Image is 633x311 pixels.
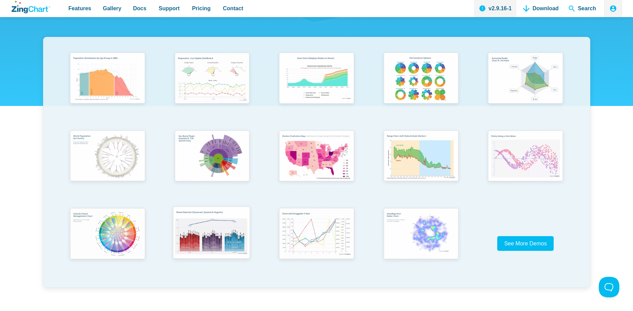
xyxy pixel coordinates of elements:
a: Animated Radar Chart ft. Pet Data [473,49,578,127]
img: Sun Burst Plugin Example ft. File System Data [170,127,254,187]
a: Colorful Chord Management Chart [55,205,160,282]
a: Election Predictions Map [264,127,369,205]
a: Chart with Draggable Y-Axis [264,205,369,282]
img: Range Chart with Rultes & Scale Markers [379,127,463,187]
span: Contact [223,4,243,13]
span: Support [159,4,180,13]
a: Mixed Data Set (Clustered, Stacked, and Regular) [160,205,264,282]
a: Points Along a Sine Wave [473,127,578,205]
a: ZingChart Logo. Click to return to the homepage [12,1,50,13]
a: See More Demos [497,236,554,251]
a: Sun Burst Plugin Example ft. File System Data [160,127,264,205]
a: Area Chart (Displays Nodes on Hover) [264,49,369,127]
iframe: Toggle Customer Support [599,277,619,297]
span: Gallery [103,4,121,13]
a: Heatmap Over Radar Chart [369,205,473,282]
img: Election Predictions Map [275,127,358,187]
a: Range Chart with Rultes & Scale Markers [369,127,473,205]
img: Area Chart (Displays Nodes on Hover) [275,49,358,109]
img: Population Distribution by Age Group in 2052 [66,49,149,109]
img: Points Along a Sine Wave [484,127,567,187]
img: Mixed Data Set (Clustered, Stacked, and Regular) [168,203,254,265]
a: Population Distribution by Age Group in 2052 [55,49,160,127]
span: Docs [133,4,146,13]
img: Colorful Chord Management Chart [66,205,149,265]
span: Features [68,4,91,13]
img: Pie Transform Options [379,49,463,109]
img: Chart with Draggable Y-Axis [275,205,358,265]
span: Pricing [192,4,210,13]
img: World Population by Country [66,127,149,187]
a: World Population by Country [55,127,160,205]
img: Responsive Live Update Dashboard [170,49,254,109]
span: See More Demos [504,241,547,246]
a: Responsive Live Update Dashboard [160,49,264,127]
img: Heatmap Over Radar Chart [379,205,463,265]
a: Pie Transform Options [369,49,473,127]
img: Animated Radar Chart ft. Pet Data [484,49,567,109]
